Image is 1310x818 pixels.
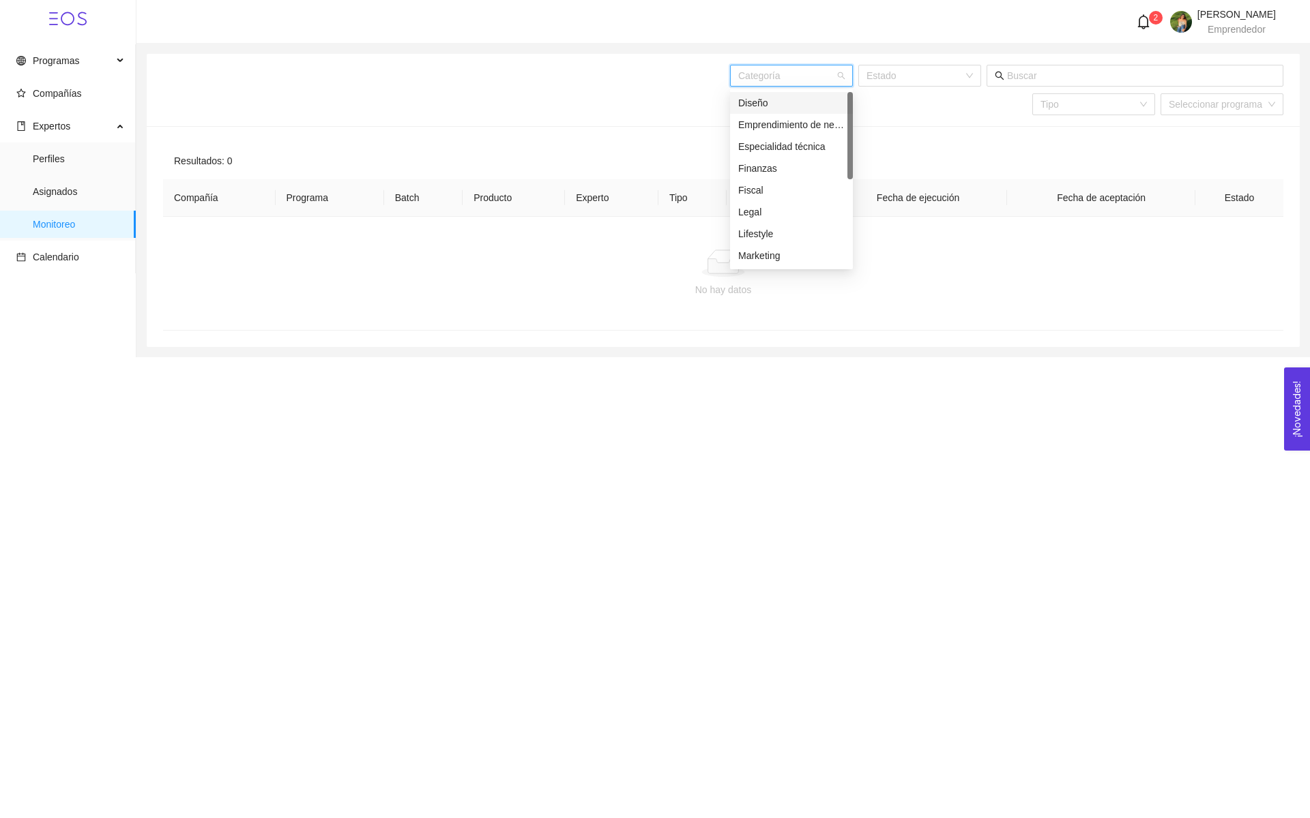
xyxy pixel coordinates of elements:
span: Perfiles [33,145,125,172]
th: Cantidad [727,179,829,217]
span: 2 [1154,13,1159,22]
span: star [16,89,26,98]
span: Expertos [33,121,70,132]
span: Asignados [33,178,125,205]
span: Emprendedor [1208,24,1266,35]
input: Buscar [1007,68,1275,83]
th: Fecha de ejecución [829,179,1007,217]
span: global [16,56,26,65]
span: Monitoreo [33,211,125,238]
th: Producto [463,179,565,217]
span: Compañías [33,88,82,99]
sup: 2 [1149,11,1163,25]
th: Experto [565,179,658,217]
span: Calendario [33,252,79,262]
th: Estado [1195,179,1283,217]
span: bell [1136,14,1151,29]
span: Programas [33,55,79,66]
span: [PERSON_NAME] [1197,9,1276,20]
button: Open Feedback Widget [1284,367,1310,451]
th: Batch [384,179,463,217]
span: book [16,121,26,131]
th: Programa [276,179,384,217]
th: Fecha de aceptación [1007,179,1195,217]
th: Tipo [658,179,727,217]
div: Resultados: 0 [163,142,1283,179]
span: calendar [16,252,26,262]
span: search [995,71,1004,80]
div: No hay datos [174,282,1272,297]
th: Compañía [163,179,276,217]
img: 1650493663775-WhatsApp%20Image%202022-03-14%20at%206.32.47%20PM.jpeg [1170,11,1192,33]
